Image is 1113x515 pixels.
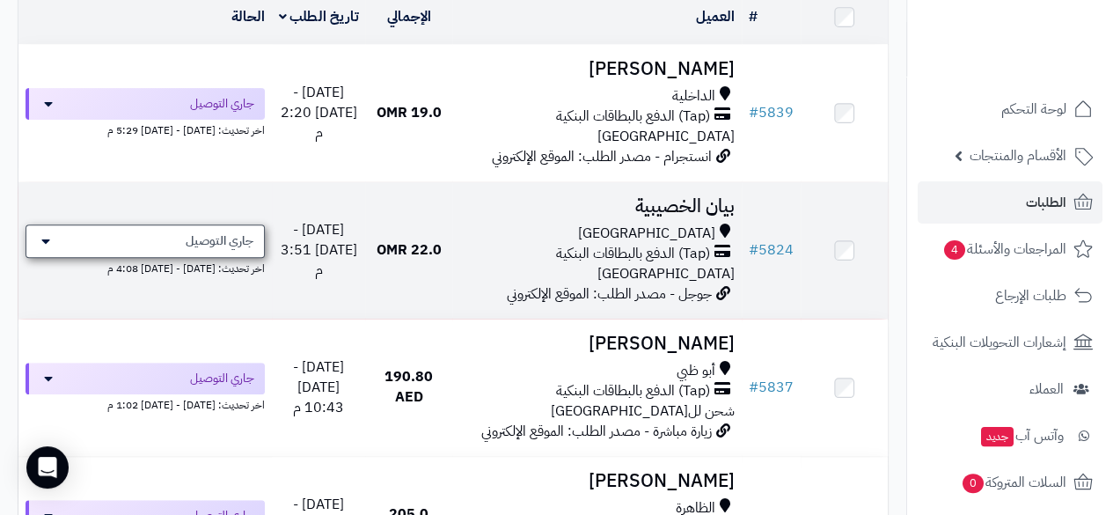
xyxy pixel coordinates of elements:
[507,283,712,305] span: جوجل - مصدر الطلب: الموقع الإلكتروني
[749,377,794,398] a: #5837
[190,95,254,113] span: جاري التوصيل
[492,146,712,167] span: انستجرام - مصدر الطلب: الموقع الإلكتروني
[551,401,735,422] span: شحن لل[GEOGRAPHIC_DATA]
[696,6,735,27] a: العميل
[918,88,1102,130] a: لوحة التحكم
[942,237,1066,261] span: المراجعات والأسئلة
[481,421,712,442] span: زيارة مباشرة - مصدر الطلب: الموقع الإلكتروني
[918,321,1102,364] a: إشعارات التحويلات البنكية
[918,275,1102,317] a: طلبات الإرجاع
[749,102,794,123] a: #5839
[918,228,1102,270] a: المراجعات والأسئلة4
[749,377,758,398] span: #
[384,366,433,408] span: 190.80 AED
[597,263,735,284] span: [GEOGRAPHIC_DATA]
[556,107,710,127] span: (Tap) الدفع بالبطاقات البنكية
[459,471,735,491] h3: [PERSON_NAME]
[281,82,357,143] span: [DATE] - [DATE] 2:20 م
[749,102,758,123] span: #
[918,415,1102,457] a: وآتس آبجديد
[26,258,265,276] div: اخر تحديث: [DATE] - [DATE] 4:08 م
[918,368,1102,410] a: العملاء
[944,240,965,260] span: 4
[1029,377,1064,401] span: العملاء
[961,470,1066,495] span: السلات المتروكة
[281,219,357,281] span: [DATE] - [DATE] 3:51 م
[1001,97,1066,121] span: لوحة التحكم
[459,196,735,217] h3: بيان الخصيبية
[970,143,1066,168] span: الأقسام والمنتجات
[749,239,758,261] span: #
[26,446,69,489] div: Open Intercom Messenger
[933,330,1066,355] span: إشعارات التحويلات البنكية
[377,102,442,123] span: 19.0 OMR
[26,120,265,138] div: اخر تحديث: [DATE] - [DATE] 5:29 م
[377,239,442,261] span: 22.0 OMR
[918,181,1102,224] a: الطلبات
[459,59,735,79] h3: [PERSON_NAME]
[387,6,431,27] a: الإجمالي
[279,6,359,27] a: تاريخ الطلب
[293,357,344,418] span: [DATE] - [DATE] 10:43 م
[186,232,253,250] span: جاري التوصيل
[556,244,710,264] span: (Tap) الدفع بالبطاقات البنكية
[231,6,265,27] a: الحالة
[979,423,1064,448] span: وآتس آب
[1026,190,1066,215] span: الطلبات
[556,381,710,401] span: (Tap) الدفع بالبطاقات البنكية
[749,239,794,261] a: #5824
[918,461,1102,504] a: السلات المتروكة0
[459,334,735,354] h3: [PERSON_NAME]
[677,361,715,381] span: أبو ظبي
[597,126,735,147] span: [GEOGRAPHIC_DATA]
[749,6,758,27] a: #
[993,49,1096,86] img: logo-2.png
[26,394,265,413] div: اخر تحديث: [DATE] - [DATE] 1:02 م
[981,427,1014,446] span: جديد
[190,370,254,387] span: جاري التوصيل
[995,283,1066,308] span: طلبات الإرجاع
[578,224,715,244] span: [GEOGRAPHIC_DATA]
[672,86,715,107] span: الداخلية
[963,474,984,493] span: 0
